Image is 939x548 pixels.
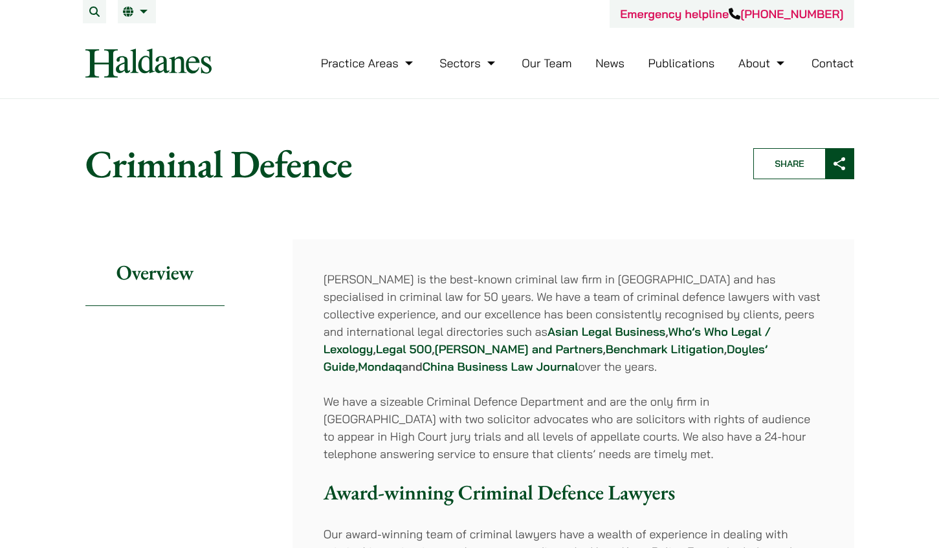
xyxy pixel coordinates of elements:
a: Asian Legal Business [547,324,665,339]
strong: , [355,359,358,374]
a: Sectors [439,56,498,71]
a: China Business Law Journal [423,359,579,374]
a: Doyles’ Guide [324,342,768,374]
strong: , , [602,342,727,356]
h2: Overview [85,239,225,306]
h3: Award-winning Criminal Defence Lawyers [324,480,823,505]
a: Our Team [522,56,571,71]
a: Practice Areas [321,56,416,71]
p: We have a sizeable Criminal Defence Department and are the only firm in [GEOGRAPHIC_DATA] with tw... [324,393,823,463]
strong: , [373,342,375,356]
span: Share [754,149,825,179]
a: Legal 500 [376,342,432,356]
img: Logo of Haldanes [85,49,212,78]
a: [PERSON_NAME] and Partners [435,342,603,356]
h1: Criminal Defence [85,140,731,187]
a: Benchmark Litigation [606,342,724,356]
a: News [595,56,624,71]
a: EN [123,6,151,17]
a: Emergency helpline[PHONE_NUMBER] [620,6,843,21]
strong: , [665,324,668,339]
strong: and [402,359,423,374]
p: [PERSON_NAME] is the best-known criminal law firm in [GEOGRAPHIC_DATA] and has specialised in cri... [324,270,823,375]
a: About [738,56,788,71]
a: Who’s Who Legal / Lexology [324,324,771,356]
a: Publications [648,56,715,71]
a: Mondaq [358,359,402,374]
button: Share [753,148,854,179]
strong: , [432,342,434,356]
a: Contact [812,56,854,71]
